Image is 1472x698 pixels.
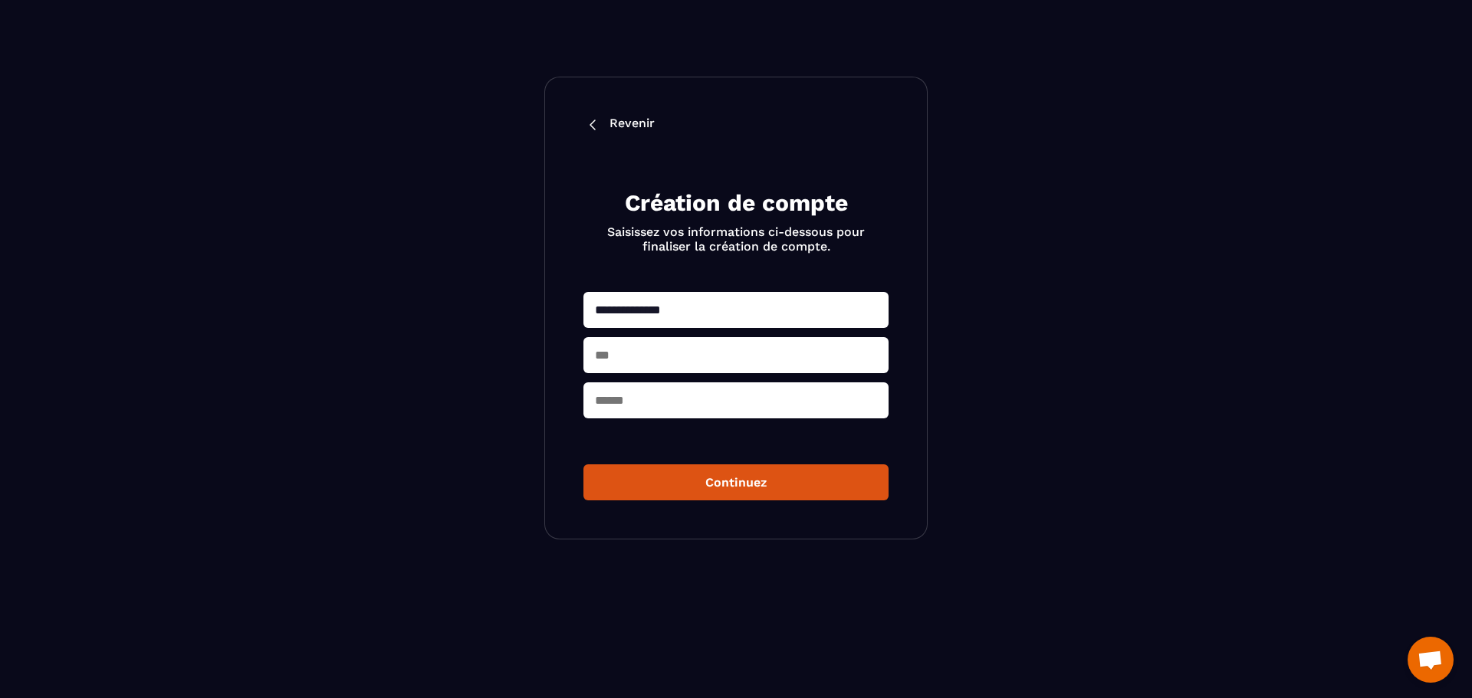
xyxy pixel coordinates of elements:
[1408,637,1454,683] a: Ouvrir le chat
[602,224,870,254] p: Saisissez vos informations ci-dessous pour finaliser la création de compte.
[583,116,602,134] img: back
[583,464,889,500] button: Continuez
[583,116,889,134] a: Revenir
[602,188,870,218] h2: Création de compte
[609,116,655,134] p: Revenir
